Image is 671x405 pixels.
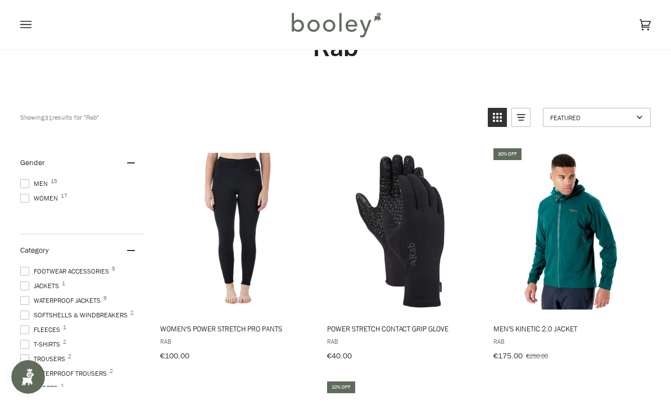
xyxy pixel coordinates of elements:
[158,153,315,310] img: Rab Women's Power Stretch Pro Pants Black - Booley Galway
[20,108,479,127] div: Showing results for "Rab"
[325,147,482,365] a: Power Stretch Contact Grip Glove
[20,325,64,335] span: Fleeces
[112,266,115,272] span: 5
[493,148,522,160] div: 30% off
[68,354,71,360] span: 2
[493,324,647,334] span: Men's Kinetic 2.0 Jacket
[20,339,64,349] span: T-Shirts
[158,147,315,365] a: Women's Power Stretch Pro Pants
[160,351,189,361] span: €100.00
[488,108,507,127] a: View grid mode
[20,281,62,291] span: Jackets
[526,351,548,361] span: €250.00
[51,179,57,184] span: 15
[62,281,65,286] span: 1
[543,108,651,127] a: Sort options
[63,339,66,345] span: 2
[20,245,49,256] span: Category
[20,266,112,276] span: Footwear Accessories
[327,336,480,346] span: Rab
[63,325,66,330] span: 1
[103,295,107,301] span: 9
[20,157,45,168] span: Gender
[493,336,647,346] span: Rab
[160,324,314,334] span: Women's Power Stretch Pro Pants
[492,153,649,310] img: Rab Men's Kinetic 2.0 Jacket Sherwood Green - Booley Galway
[20,368,110,379] span: Waterproof Trousers
[20,383,61,393] span: Shorts
[511,108,531,127] a: View list mode
[493,351,523,361] span: €175.00
[325,153,482,310] img: Rab Power Stretch Contact Grip Glove Black - Booley Galway
[20,310,131,320] span: Softshells & Windbreakers
[20,295,104,306] span: Waterproof Jackets
[550,113,633,122] span: Featured
[492,147,649,365] a: Men's Kinetic 2.0 Jacket
[44,113,52,122] b: 31
[61,383,64,389] span: 1
[20,354,69,364] span: Trousers
[110,368,113,374] span: 2
[327,351,352,361] span: €40.00
[61,193,67,199] span: 17
[11,360,45,394] iframe: Button to open loyalty program pop-up
[327,324,480,334] span: Power Stretch Contact Grip Glove
[327,381,355,393] div: 10% off
[130,310,134,316] span: 2
[287,8,385,41] img: Booley
[20,193,61,203] span: Women
[160,336,314,346] span: Rab
[20,179,51,189] span: Men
